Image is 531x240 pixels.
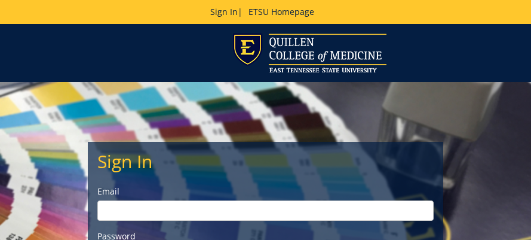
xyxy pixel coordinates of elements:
h2: Sign In [97,151,434,171]
img: ETSU logo [233,34,386,72]
p: | [53,6,478,18]
a: Sign In [210,6,238,17]
label: Email [97,186,434,198]
a: ETSU Homepage [243,6,320,17]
